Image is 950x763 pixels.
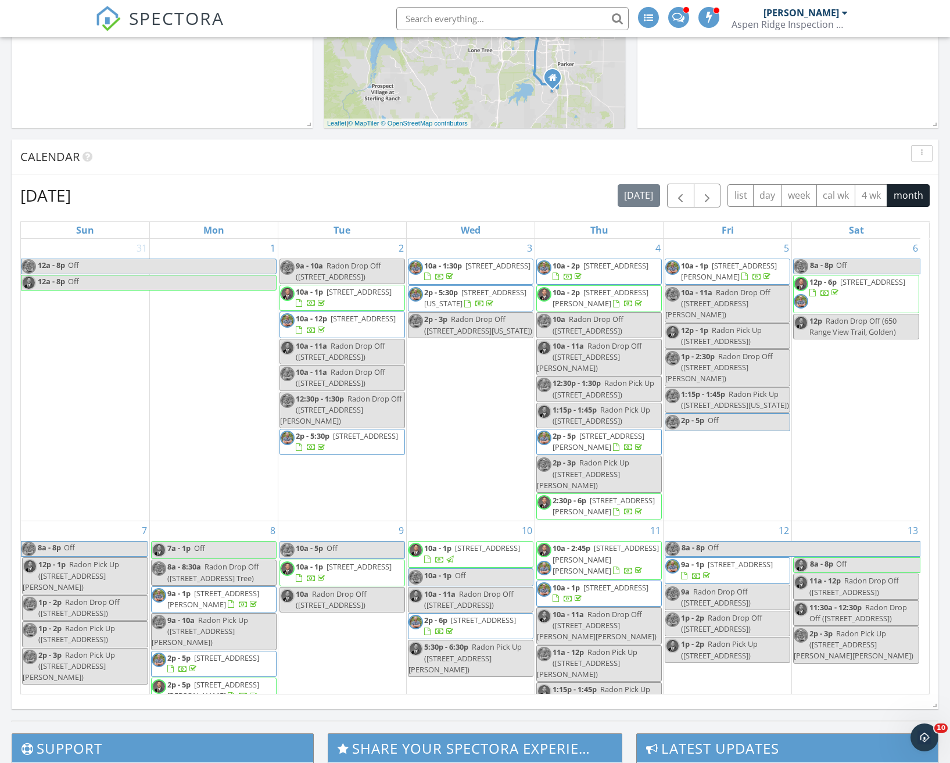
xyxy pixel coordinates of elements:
button: [DATE] [618,184,660,207]
a: 10a - 1p [STREET_ADDRESS] [279,285,405,311]
td: Go to September 3, 2025 [406,239,535,521]
img: screen_shot_20220111_at_2.52.21_pm.png [794,602,808,617]
span: Radon Pick Up ([STREET_ADDRESS]) [681,639,758,660]
a: Monday [201,222,227,238]
img: screen_shot_20220111_at_2.52.21_pm.png [794,558,808,572]
span: 10a - 11a [681,287,712,298]
span: 1p - 2p [681,612,704,623]
span: Off [68,260,79,270]
a: 10a - 2p [STREET_ADDRESS][PERSON_NAME] [536,285,662,311]
span: [STREET_ADDRESS] [465,260,530,271]
span: Radon Drop Off ([STREET_ADDRESS]) [809,602,907,624]
img: upsdated_headshot_2.jpg [794,294,808,309]
span: Radon Drop Off ([STREET_ADDRESS]) [681,612,762,634]
span: Radon Pick Up ([STREET_ADDRESS][PERSON_NAME]) [537,647,637,679]
span: 12p [809,316,822,326]
span: Off [708,542,719,553]
a: Go to September 7, 2025 [139,521,149,540]
img: upsdated_headshot_2.jpg [665,260,680,275]
a: Friday [719,222,736,238]
img: screen_shot_20220111_at_2.52.21_pm.png [152,679,166,694]
img: screen_shot_20220111_at_2.52.21_pm.png [794,277,808,291]
span: [STREET_ADDRESS] [331,313,396,324]
span: 8a - 8p [37,542,62,556]
img: upsdated_headshot_2.jpg [665,542,680,556]
span: 10a - 1p [424,570,451,581]
span: 2p - 5p [681,415,704,425]
a: 2:30p - 6p [STREET_ADDRESS][PERSON_NAME] [536,493,662,520]
span: [STREET_ADDRESS][PERSON_NAME] [553,287,648,309]
a: Go to September 11, 2025 [648,521,663,540]
span: [STREET_ADDRESS] [583,260,648,271]
span: Calendar [20,149,80,164]
span: 1p - 2:30p [681,351,715,361]
span: Radon Pick Up ([STREET_ADDRESS][PERSON_NAME]) [408,642,522,674]
span: 10a - 11a [424,589,456,599]
span: Radon Drop Off ([STREET_ADDRESS]) [553,314,623,335]
img: upsdated_headshot_2.jpg [408,314,423,328]
a: 12p - 6p [STREET_ADDRESS] [809,277,905,298]
span: [STREET_ADDRESS] [708,559,773,569]
span: Radon Pick Up ([STREET_ADDRESS]) [553,378,654,399]
span: 12p - 6p [809,277,837,287]
span: [STREET_ADDRESS] [194,653,259,663]
img: screen_shot_20220111_at_2.52.21_pm.png [280,589,295,603]
img: upsdated_headshot_2.jpg [408,615,423,629]
div: 12788 Trejo Circle, Parker Colorado 80134 [553,77,560,84]
span: 5:30p - 6:30p [424,642,468,652]
span: 10a - 1:30p [424,260,462,271]
span: 1:15p - 1:45p [553,684,597,694]
span: Radon Drop Off ([STREET_ADDRESS] Tree) [167,561,259,583]
span: 1p - 2p [681,639,704,649]
img: screen_shot_20220111_at_2.52.21_pm.png [537,287,551,302]
img: upsdated_headshot_2.jpg [794,259,808,274]
a: Go to September 13, 2025 [905,521,920,540]
a: 2p - 6p [STREET_ADDRESS] [424,615,516,636]
h3: Share Your Spectora Experience [328,734,622,762]
span: Radon Drop Off ([STREET_ADDRESS]) [38,597,120,618]
span: Radon Drop Off ([STREET_ADDRESS]) [809,575,899,597]
a: 10a - 1p [STREET_ADDRESS] [408,541,533,567]
span: [STREET_ADDRESS][PERSON_NAME] [553,431,644,452]
td: Go to September 6, 2025 [792,239,920,521]
span: Radon Drop Off (650 Range View Trail, Golden) [809,316,897,337]
a: Go to September 6, 2025 [910,239,920,257]
img: The Best Home Inspection Software - Spectora [95,6,121,31]
span: Radon Pick Up ([STREET_ADDRESS][US_STATE]) [681,389,789,410]
span: 10a - 2p [553,260,580,271]
td: Go to September 5, 2025 [664,239,792,521]
span: 12:30p - 1:30p [553,378,601,388]
span: 10a - 1p [296,561,323,572]
span: Off [68,276,79,286]
a: 2p - 5p [STREET_ADDRESS] [151,651,277,677]
button: 4 wk [855,184,887,207]
img: upsdated_headshot_2.jpg [21,542,36,556]
span: [STREET_ADDRESS][US_STATE] [424,287,526,309]
img: screen_shot_20220111_at_2.52.21_pm.png [408,543,423,557]
a: 10a - 1p [STREET_ADDRESS] [553,582,648,604]
span: 12:30p - 1:30p [296,393,344,404]
span: 7a - 1p [167,543,191,553]
span: 8a - 8p [809,259,834,274]
h2: [DATE] [20,184,71,207]
span: 10a - 11a [296,367,327,377]
span: [STREET_ADDRESS] [455,543,520,553]
a: 10a - 2p [STREET_ADDRESS] [536,259,662,285]
a: 12p - 6p [STREET_ADDRESS] [793,275,919,313]
img: upsdated_headshot_2.jpg [23,597,37,611]
span: 11:30a - 12:30p [809,602,862,612]
span: 1:15p - 1:45p [681,389,725,399]
img: upsdated_headshot_2.jpg [665,351,680,366]
img: upsdated_headshot_2.jpg [280,393,295,408]
span: Radon Drop Off ([STREET_ADDRESS]) [296,341,385,362]
img: screen_shot_20220111_at_2.52.21_pm.png [152,543,166,557]
div: Aspen Ridge Inspection Services LLC [732,19,848,30]
td: Go to September 1, 2025 [149,239,278,521]
span: Radon Pick Up ([STREET_ADDRESS][PERSON_NAME]) [23,650,115,682]
h3: Latest Updates [637,734,938,762]
span: 2p - 3p [553,457,576,468]
img: upsdated_headshot_2.jpg [280,367,295,381]
span: 10a - 1p [553,582,580,593]
span: Radon Drop Off ([STREET_ADDRESS][PERSON_NAME]) [665,351,773,384]
iframe: Intercom live chat [910,723,938,751]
